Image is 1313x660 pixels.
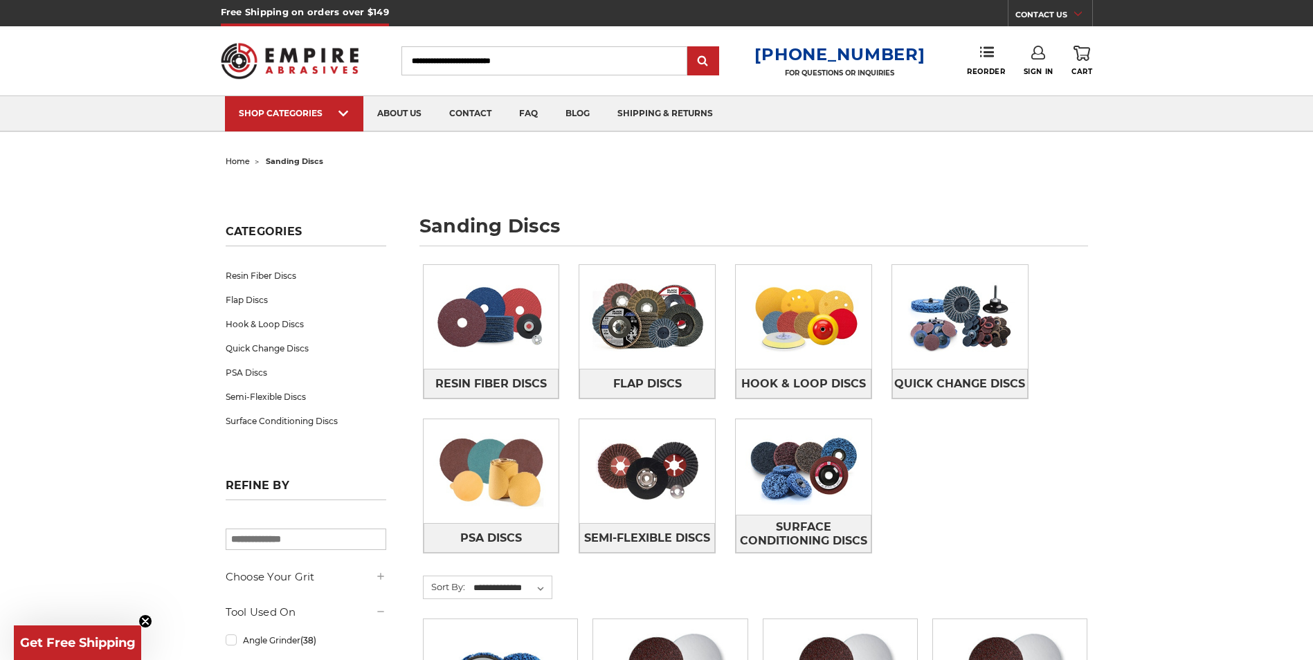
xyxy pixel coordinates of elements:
[226,225,386,246] h5: Categories
[226,628,386,652] a: Angle Grinder
[552,96,604,131] a: blog
[424,369,559,398] a: Resin Fiber Discs
[1071,67,1092,76] span: Cart
[1015,7,1092,26] a: CONTACT US
[505,96,552,131] a: faq
[584,526,710,550] span: Semi-Flexible Discs
[736,515,871,553] span: Surface Conditioning Discs
[579,269,715,365] img: Flap Discs
[435,96,505,131] a: contact
[226,385,386,409] a: Semi-Flexible Discs
[736,369,871,398] a: Hook & Loop Discs
[424,423,559,519] img: PSA Discs
[424,576,465,597] label: Sort By:
[754,68,925,77] p: FOR QUESTIONS OR INQUIRIES
[689,48,717,75] input: Submit
[894,372,1025,396] span: Quick Change Discs
[419,217,1088,246] h1: sanding discs
[736,269,871,365] img: Hook & Loop Discs
[226,156,250,166] a: home
[266,156,323,166] span: sanding discs
[424,523,559,553] a: PSA Discs
[579,369,715,398] a: Flap Discs
[226,312,386,336] a: Hook & Loop Discs
[226,604,386,621] h5: Tool Used On
[613,372,682,396] span: Flap Discs
[736,419,871,515] img: Surface Conditioning Discs
[1071,46,1092,76] a: Cart
[14,625,141,660] div: Get Free ShippingClose teaser
[435,372,547,396] span: Resin Fiber Discs
[1024,67,1053,76] span: Sign In
[226,288,386,312] a: Flap Discs
[579,423,715,519] img: Semi-Flexible Discs
[892,269,1028,365] img: Quick Change Discs
[579,523,715,553] a: Semi-Flexible Discs
[892,369,1028,398] a: Quick Change Discs
[226,336,386,360] a: Quick Change Discs
[424,269,559,365] img: Resin Fiber Discs
[226,409,386,433] a: Surface Conditioning Discs
[20,635,136,650] span: Get Free Shipping
[754,44,925,64] a: [PHONE_NUMBER]
[138,614,152,628] button: Close teaser
[226,569,386,585] h5: Choose Your Grit
[363,96,435,131] a: about us
[471,578,552,598] select: Sort By:
[460,526,522,550] span: PSA Discs
[300,635,316,645] span: (38)
[604,96,727,131] a: shipping & returns
[967,67,1005,76] span: Reorder
[226,360,386,385] a: PSA Discs
[967,46,1005,75] a: Reorder
[226,479,386,500] h5: Refine by
[221,34,359,88] img: Empire Abrasives
[741,372,866,396] span: Hook & Loop Discs
[226,264,386,288] a: Resin Fiber Discs
[239,108,350,118] div: SHOP CATEGORIES
[736,515,871,553] a: Surface Conditioning Discs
